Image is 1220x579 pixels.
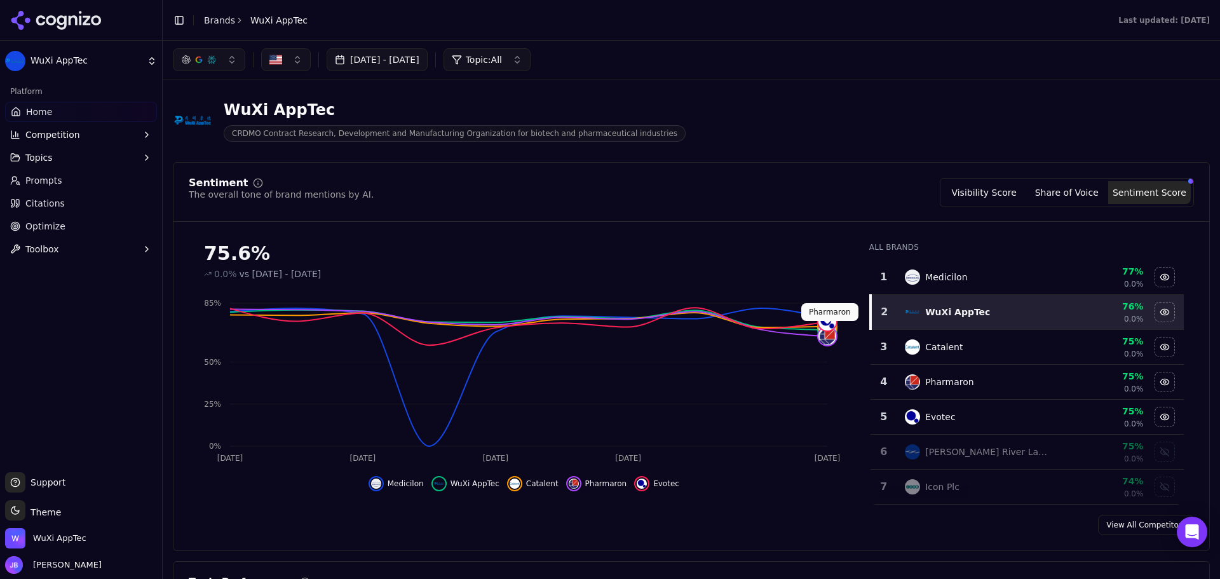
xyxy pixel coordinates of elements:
[1062,440,1143,453] div: 75%
[466,53,502,66] span: Topic: All
[876,339,893,355] div: 3
[5,51,25,71] img: WuXi AppTec
[5,193,157,214] a: Citations
[871,400,1184,435] tr: 5evotecEvotec75%0.0%Hide evotec data
[1124,384,1144,394] span: 0.0%
[1155,267,1175,287] button: Hide medicilon data
[876,479,893,494] div: 7
[809,307,851,317] p: Pharmaron
[925,271,967,283] div: Medicilon
[5,125,157,145] button: Competition
[25,151,53,164] span: Topics
[653,479,679,489] span: Evotec
[1124,314,1144,324] span: 0.0%
[815,454,841,463] tspan: [DATE]
[5,81,157,102] div: Platform
[5,102,157,122] a: Home
[224,100,686,120] div: WuXi AppTec
[1108,181,1191,204] button: Sentiment Score
[5,239,157,259] button: Toolbox
[871,435,1184,470] tr: 6charles river laboratories[PERSON_NAME] River Laboratories75%0.0%Show charles river laboratories...
[585,479,627,489] span: Pharmaron
[209,442,221,451] tspan: 0%
[204,242,844,265] div: 75.6%
[1062,370,1143,383] div: 75%
[189,188,374,201] div: The overall tone of brand mentions by AI.
[876,444,893,460] div: 6
[28,559,102,571] span: [PERSON_NAME]
[905,269,920,285] img: medicilon
[818,313,836,330] img: evotec
[1155,477,1175,497] button: Show icon plc data
[905,409,920,425] img: evotec
[566,476,627,491] button: Hide pharmaron data
[204,15,235,25] a: Brands
[1062,335,1143,348] div: 75%
[871,365,1184,400] tr: 4pharmaronPharmaron75%0.0%Hide pharmaron data
[1062,475,1143,487] div: 74%
[905,374,920,390] img: pharmaron
[905,339,920,355] img: catalent
[869,242,1184,252] div: All Brands
[871,470,1184,505] tr: 7icon plcIcon Plc74%0.0%Show icon plc data
[371,479,381,489] img: medicilon
[925,376,974,388] div: Pharmaron
[818,327,836,345] img: pharmaron
[250,14,308,27] span: WuXi AppTec
[25,197,65,210] span: Citations
[1124,489,1144,499] span: 0.0%
[5,170,157,191] a: Prompts
[5,528,25,548] img: WuXi AppTec
[925,306,990,318] div: WuXi AppTec
[224,125,686,142] span: CRDMO Contract Research, Development and Manufacturing Organization for biotech and pharmaceutica...
[1124,279,1144,289] span: 0.0%
[871,330,1184,365] tr: 3catalentCatalent75%0.0%Hide catalent data
[5,556,102,574] button: Open user button
[350,454,376,463] tspan: [DATE]
[482,454,508,463] tspan: [DATE]
[925,446,1052,458] div: [PERSON_NAME] River Laboratories
[1155,302,1175,322] button: Hide wuxi apptec data
[204,14,308,27] nav: breadcrumb
[25,476,65,489] span: Support
[25,243,59,255] span: Toolbox
[510,479,520,489] img: catalent
[30,55,142,67] span: WuXi AppTec
[431,476,499,491] button: Hide wuxi apptec data
[1177,517,1207,547] div: Open Intercom Messenger
[871,295,1184,330] tr: 2wuxi apptecWuXi AppTec76%0.0%Hide wuxi apptec data
[240,268,322,280] span: vs [DATE] - [DATE]
[905,304,920,320] img: wuxi apptec
[204,358,221,367] tspan: 50%
[369,476,424,491] button: Hide medicilon data
[388,479,424,489] span: Medicilon
[451,479,499,489] span: WuXi AppTec
[5,147,157,168] button: Topics
[943,181,1026,204] button: Visibility Score
[876,269,893,285] div: 1
[1155,372,1175,392] button: Hide pharmaron data
[877,304,893,320] div: 2
[1062,405,1143,418] div: 75%
[869,260,1184,505] div: Data table
[1062,265,1143,278] div: 77%
[876,409,893,425] div: 5
[1026,181,1108,204] button: Share of Voice
[1098,515,1194,535] a: View All Competitors
[1155,407,1175,427] button: Hide evotec data
[25,220,65,233] span: Optimize
[5,556,23,574] img: Josef Bookert
[217,454,243,463] tspan: [DATE]
[905,479,920,494] img: icon plc
[327,48,428,71] button: [DATE] - [DATE]
[1155,442,1175,462] button: Show charles river laboratories data
[269,53,282,66] img: US
[204,400,221,409] tspan: 25%
[26,106,52,118] span: Home
[905,444,920,460] img: charles river laboratories
[1062,300,1143,313] div: 76%
[5,528,86,548] button: Open organization switcher
[569,479,579,489] img: pharmaron
[1118,15,1210,25] div: Last updated: [DATE]
[925,411,956,423] div: Evotec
